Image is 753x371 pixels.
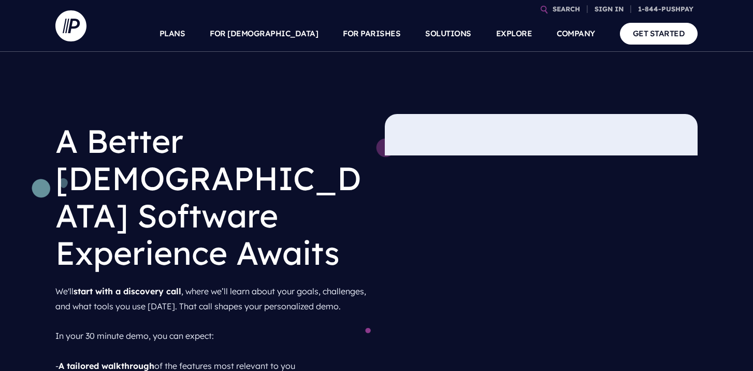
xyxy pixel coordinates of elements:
a: FOR [DEMOGRAPHIC_DATA] [210,16,318,52]
strong: A tailored walkthrough [59,361,154,371]
a: SOLUTIONS [425,16,471,52]
h1: A Better [DEMOGRAPHIC_DATA] Software Experience Awaits [55,114,368,280]
strong: start with a discovery call [74,286,181,296]
a: FOR PARISHES [343,16,400,52]
a: COMPANY [557,16,595,52]
a: PLANS [160,16,185,52]
a: EXPLORE [496,16,532,52]
a: GET STARTED [620,23,698,44]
